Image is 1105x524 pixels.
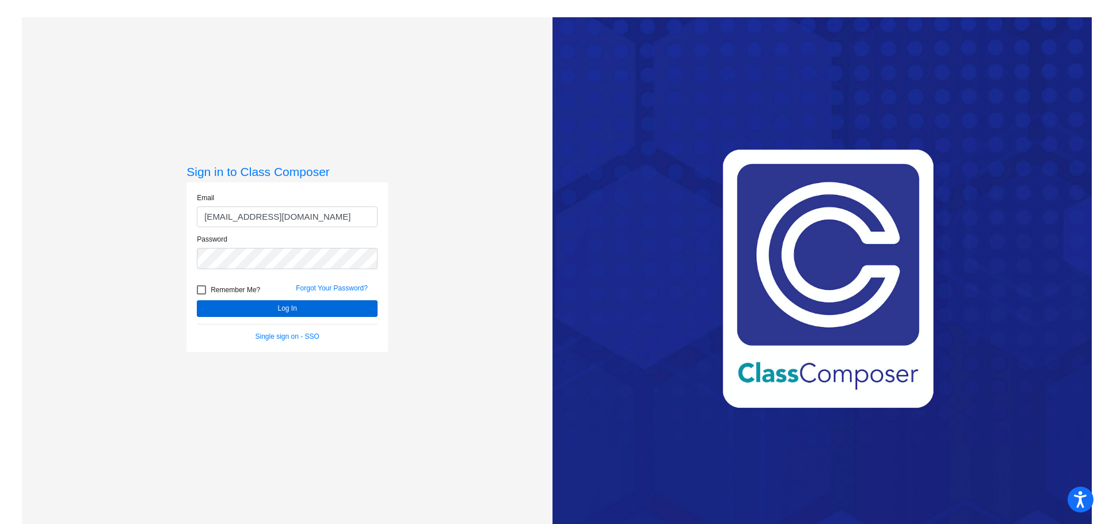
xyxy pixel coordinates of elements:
[186,165,388,179] h3: Sign in to Class Composer
[256,332,319,341] a: Single sign on - SSO
[296,284,368,292] a: Forgot Your Password?
[211,283,260,297] span: Remember Me?
[197,234,227,244] label: Password
[197,193,214,203] label: Email
[197,300,378,317] button: Log In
